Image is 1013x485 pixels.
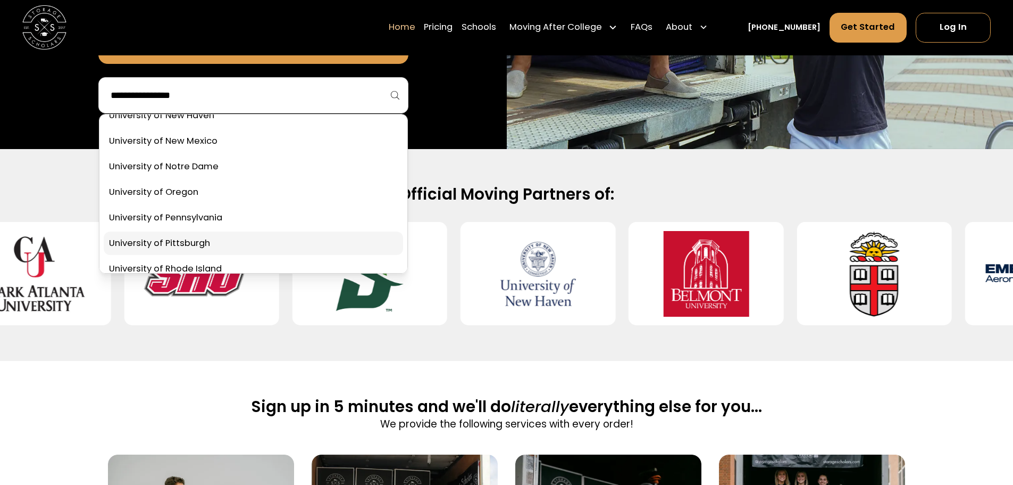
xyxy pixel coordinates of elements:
a: Pricing [424,12,453,43]
img: Stetson University [310,231,430,317]
a: Log In [916,13,991,43]
a: FAQs [631,12,652,43]
img: Belmont University [646,231,766,317]
img: Sacred Heart University [142,231,262,317]
span: literally [511,396,569,417]
img: Brown [815,231,934,317]
a: Get Started [830,13,907,43]
img: Storage Scholars main logo [22,5,66,50]
h2: Official Moving Partners of: [153,184,861,204]
img: University of New Haven [478,231,598,317]
div: Moving After College [509,21,602,35]
a: [PHONE_NUMBER] [748,22,821,34]
a: Home [389,12,415,43]
div: About [666,21,692,35]
p: We provide the following services with every order! [252,417,762,432]
h2: Sign up in 5 minutes and we'll do everything else for you... [252,397,762,417]
div: Moving After College [505,12,622,43]
a: Schools [462,12,496,43]
div: About [662,12,713,43]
